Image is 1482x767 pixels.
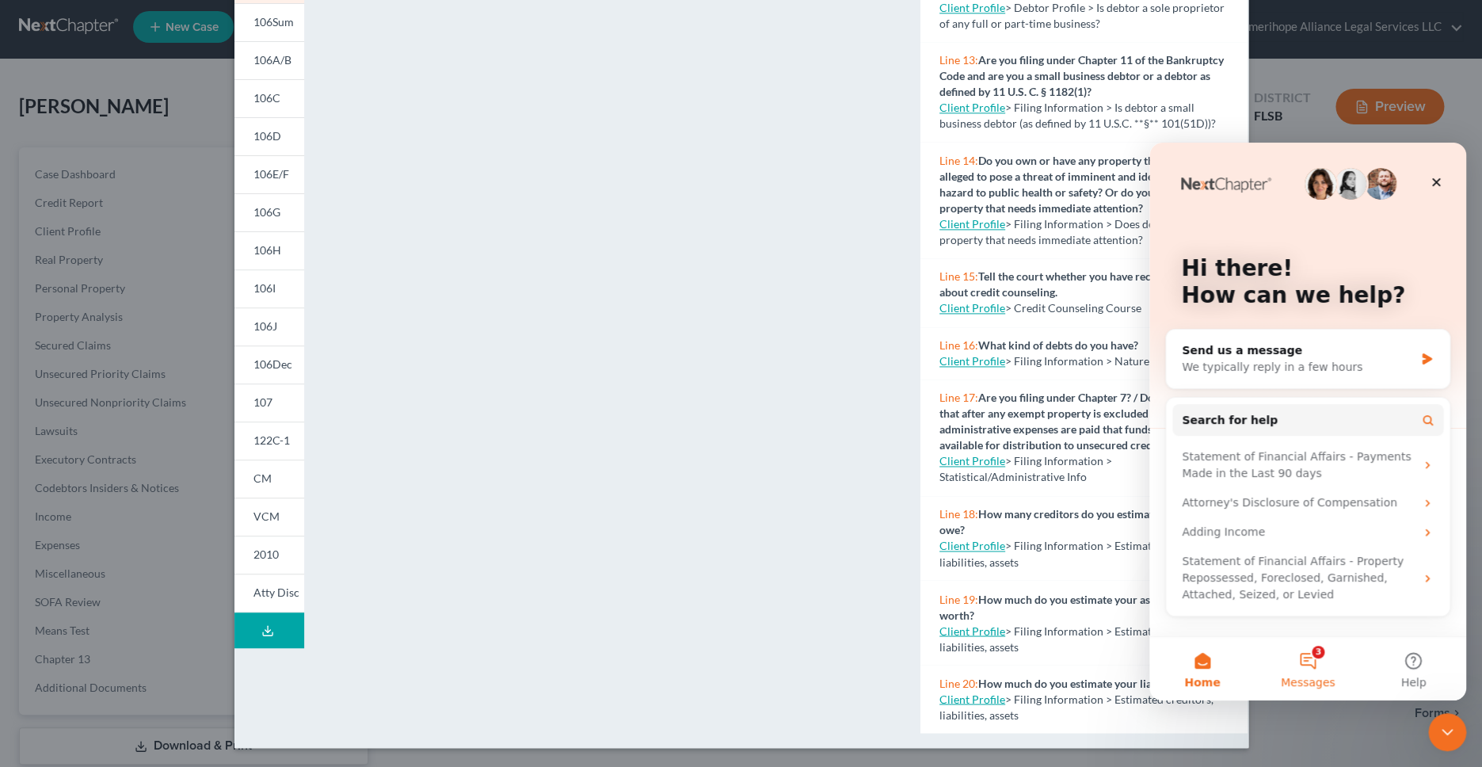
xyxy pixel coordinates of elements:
[939,101,1216,130] span: > Filing Information > Is debtor a small business debtor (as defined by 11 U.S.C. **§** 101(51D))?
[939,154,978,167] span: Line 14:
[939,592,1196,621] strong: How much do you estimate your assets to be worth?
[234,383,304,422] a: 107
[253,509,280,523] span: VCM
[939,338,978,352] span: Line 16:
[1149,143,1466,700] iframe: Intercom live chat
[939,217,1221,246] span: > Filing Information > Does debtor have any property that needs immediate attention?
[253,91,280,105] span: 106C
[939,539,1213,568] span: > Filing Information > Estimated creditors, liabilities, assets
[1005,354,1189,368] span: > Filing Information > Nature of Debt
[253,548,279,561] span: 2010
[939,354,1005,368] a: Client Profile
[234,117,304,155] a: 106D
[253,167,289,181] span: 106E/F
[234,422,304,460] a: 122C-1
[978,338,1138,352] strong: What kind of debts do you have?
[939,624,1005,637] a: Client Profile
[234,536,304,574] a: 2010
[234,3,304,41] a: 106Sum
[1005,301,1141,315] span: > Credit Counseling Course
[939,154,1217,215] strong: Do you own or have any property that poses or is alleged to pose a threat of imminent and identif...
[253,319,277,333] span: 106J
[234,79,304,117] a: 106C
[939,692,1213,721] span: > Filing Information > Estimated creditors, liabilities, assets
[253,243,281,257] span: 106H
[939,301,1005,315] a: Client Profile
[939,454,1112,483] span: > Filing Information > Statistical/Administrative Info
[1428,713,1466,751] iframe: Intercom live chat
[234,307,304,345] a: 106J
[939,1,1225,30] span: > Debtor Profile > Is debtor a sole proprietor of any full or part-time business?
[253,433,290,447] span: 122C-1
[234,41,304,79] a: 106A/B
[234,574,304,612] a: Atty Disc
[253,205,280,219] span: 106G
[978,676,1217,689] strong: How much do you estimate your liabilities to be?
[939,539,1005,552] a: Client Profile
[939,624,1213,653] span: > Filing Information > Estimated creditors, liabilities, assets
[253,129,281,143] span: 106D
[253,53,291,67] span: 106A/B
[939,53,1224,98] strong: Are you filing under Chapter 11 of the Bankruptcy Code and are you a small business debtor or a d...
[939,269,978,283] span: Line 15:
[234,155,304,193] a: 106E/F
[939,53,978,67] span: Line 13:
[253,395,272,409] span: 107
[253,357,292,371] span: 106Dec
[939,692,1005,705] a: Client Profile
[234,231,304,269] a: 106H
[253,15,294,29] span: 106Sum
[234,193,304,231] a: 106G
[939,454,1005,467] a: Client Profile
[939,592,978,605] span: Line 19:
[939,391,978,404] span: Line 17:
[939,217,1005,231] a: Client Profile
[234,498,304,536] a: VCM
[939,507,1202,536] strong: How many creditors do you estimate that you owe?
[939,507,978,521] span: Line 18:
[253,281,276,295] span: 106I
[234,345,304,383] a: 106Dec
[234,269,304,307] a: 106I
[234,460,304,498] a: CM
[939,1,1005,14] a: Client Profile
[253,586,299,599] span: Atty Disc
[939,391,1219,452] strong: Are you filing under Chapter 7? / Do you estimate that after any exempt property is excluded and ...
[939,101,1005,114] a: Client Profile
[939,269,1225,299] strong: Tell the court whether you have received a briefing about credit counseling.
[939,676,978,689] span: Line 20:
[253,471,272,485] span: CM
